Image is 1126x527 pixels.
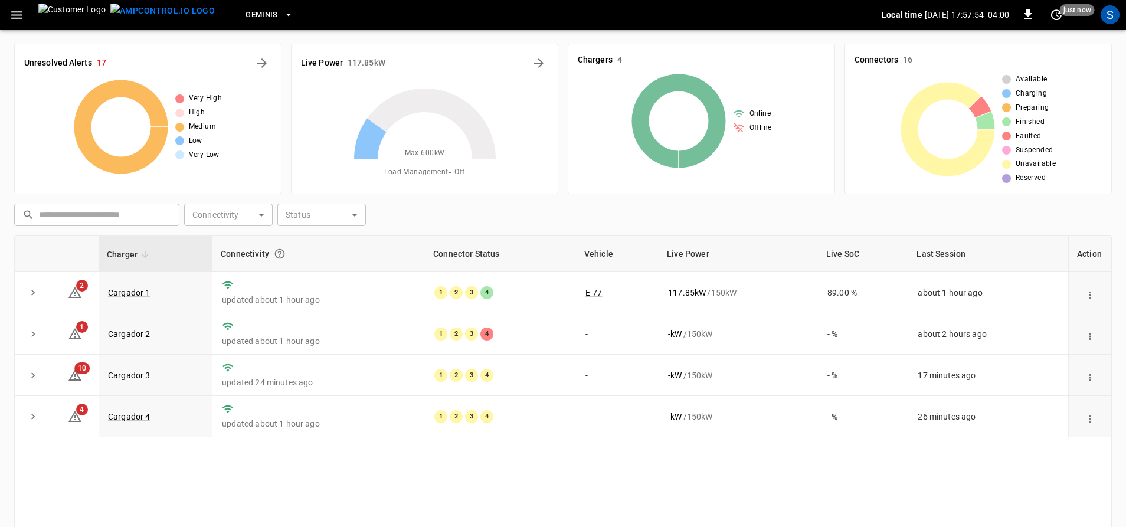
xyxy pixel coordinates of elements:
a: 2 [68,287,82,296]
div: 1 [434,410,447,423]
a: Cargador 3 [108,371,150,380]
button: All Alerts [253,54,271,73]
th: Live SoC [818,236,908,272]
td: - % [818,355,908,396]
h6: 117.85 kW [348,57,385,70]
button: expand row [24,325,42,343]
h6: Live Power [301,57,343,70]
h6: Chargers [578,54,613,67]
div: action cell options [1082,411,1098,423]
h6: 17 [97,57,106,70]
div: 4 [480,286,493,299]
td: about 2 hours ago [908,313,1068,355]
span: 4 [76,404,88,415]
td: 17 minutes ago [908,355,1068,396]
a: 10 [68,370,82,379]
a: E-77 [585,288,603,297]
button: Geminis [241,4,298,27]
th: Action [1068,236,1111,272]
span: just now [1060,4,1095,16]
span: Unavailable [1016,158,1056,170]
td: - [576,313,659,355]
button: expand row [24,284,42,302]
h6: 4 [617,54,622,67]
h6: 16 [903,54,912,67]
p: - kW [668,369,682,381]
div: / 150 kW [668,328,809,340]
div: 1 [434,369,447,382]
button: set refresh interval [1047,5,1066,24]
span: Very Low [189,149,220,161]
td: 26 minutes ago [908,396,1068,437]
span: Medium [189,121,216,133]
button: Connection between the charger and our software. [269,243,290,264]
span: Finished [1016,116,1045,128]
p: Local time [882,9,922,21]
td: - % [818,396,908,437]
th: Connector Status [425,236,576,272]
span: Suspended [1016,145,1053,156]
div: Connectivity [221,243,417,264]
h6: Connectors [855,54,898,67]
td: - % [818,313,908,355]
button: expand row [24,408,42,425]
span: Load Management = Off [384,166,464,178]
div: 2 [450,410,463,423]
span: Faulted [1016,130,1042,142]
div: action cell options [1082,328,1098,340]
p: 117.85 kW [668,287,706,299]
span: 1 [76,321,88,333]
a: Cargador 4 [108,412,150,421]
div: action cell options [1082,369,1098,381]
div: 3 [465,410,478,423]
div: 4 [480,410,493,423]
div: / 150 kW [668,369,809,381]
p: - kW [668,328,682,340]
button: expand row [24,366,42,384]
p: - kW [668,411,682,423]
span: Preparing [1016,102,1049,114]
span: Online [749,108,771,120]
span: Max. 600 kW [405,148,445,159]
th: Vehicle [576,236,659,272]
td: - [576,396,659,437]
a: Cargador 1 [108,288,150,297]
td: about 1 hour ago [908,272,1068,313]
span: 10 [74,362,90,374]
th: Live Power [659,236,818,272]
div: 1 [434,286,447,299]
button: Energy Overview [529,54,548,73]
h6: Unresolved Alerts [24,57,92,70]
div: 3 [465,328,478,341]
div: / 150 kW [668,287,809,299]
p: [DATE] 17:57:54 -04:00 [925,9,1009,21]
div: / 150 kW [668,411,809,423]
span: Very High [189,93,222,104]
div: 2 [450,286,463,299]
a: Cargador 2 [108,329,150,339]
p: updated about 1 hour ago [222,294,415,306]
div: 2 [450,369,463,382]
th: Last Session [908,236,1068,272]
span: Charging [1016,88,1047,100]
span: Geminis [246,8,278,22]
div: action cell options [1082,287,1098,299]
span: Charger [107,247,153,261]
div: 3 [465,369,478,382]
span: Low [189,135,202,147]
div: 3 [465,286,478,299]
img: Customer Logo [38,4,106,26]
div: profile-icon [1101,5,1120,24]
div: 4 [480,328,493,341]
div: 4 [480,369,493,382]
p: updated about 1 hour ago [222,335,415,347]
td: - [576,355,659,396]
span: Offline [749,122,772,134]
span: High [189,107,205,119]
a: 1 [68,328,82,338]
span: Reserved [1016,172,1046,184]
div: 1 [434,328,447,341]
td: 89.00 % [818,272,908,313]
p: updated 24 minutes ago [222,377,415,388]
span: 2 [76,280,88,292]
